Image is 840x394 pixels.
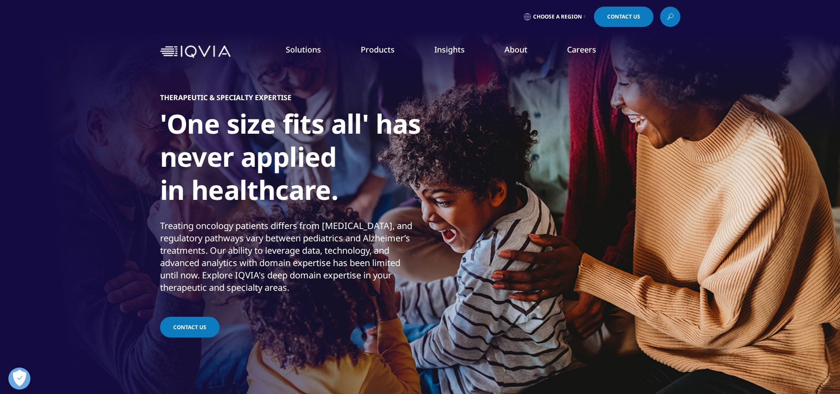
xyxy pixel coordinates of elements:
a: About [504,44,527,55]
a: Contact Us [594,7,653,27]
nav: Primary [234,31,680,72]
span: Choose a Region [533,13,582,20]
a: Careers [567,44,596,55]
a: Products [361,44,395,55]
p: Treating oncology patients differs from [MEDICAL_DATA], and regulatory pathways vary between pedi... [160,220,418,299]
button: Abrir preferências [8,368,30,390]
h5: Therapeutic & Specialty Expertise [160,93,291,102]
h1: 'One size fits all' has never applied in healthcare. [160,107,491,212]
span: Contact Us [173,323,206,331]
a: Solutions [286,44,321,55]
span: Contact Us [607,14,640,19]
a: Insights [434,44,465,55]
img: IQVIA Healthcare Information Technology and Pharma Clinical Research Company [160,45,231,58]
a: Contact Us [160,317,220,338]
